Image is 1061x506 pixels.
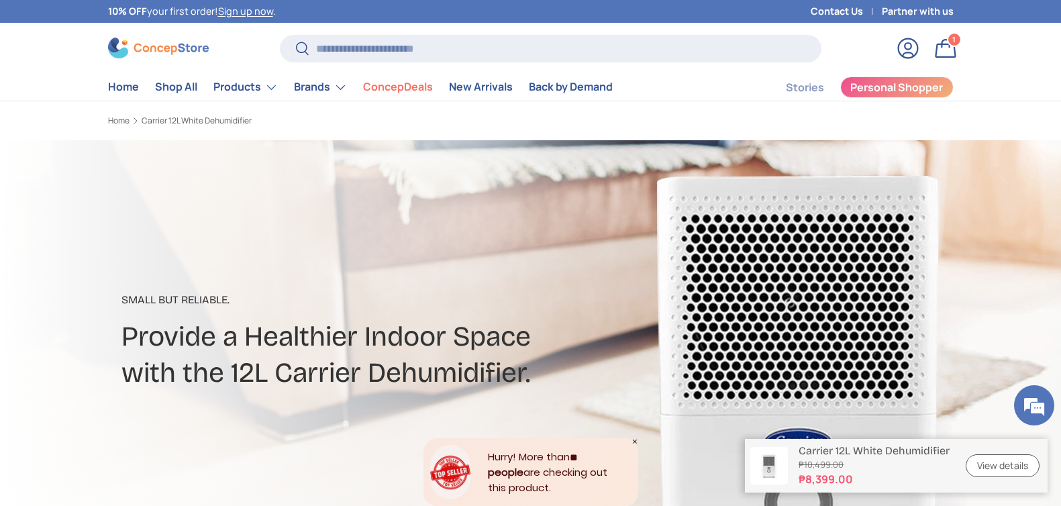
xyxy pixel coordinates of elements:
[850,82,943,93] span: Personal Shopper
[205,74,286,101] summary: Products
[286,74,355,101] summary: Brands
[799,444,950,457] p: Carrier 12L White Dehumidifier
[108,38,209,58] img: ConcepStore
[363,74,433,100] a: ConcepDeals
[108,5,147,17] strong: 10% OFF
[108,117,130,125] a: Home
[952,34,956,44] span: 1
[799,458,950,471] s: ₱10,499.00
[840,77,954,98] a: Personal Shopper
[294,74,347,101] a: Brands
[799,471,950,487] strong: ₱8,399.00
[142,117,252,125] a: Carrier 12L White Dehumidifier
[754,74,954,101] nav: Secondary
[882,4,954,19] a: Partner with us
[750,447,788,485] img: carrier-dehumidifier-12-liter-full-view-concepstore
[121,292,637,308] p: Small But Reliable.
[155,74,197,100] a: Shop All
[529,74,613,100] a: Back by Demand
[108,4,276,19] p: your first order! .
[786,74,824,101] a: Stories
[966,454,1040,478] a: View details
[218,5,273,17] a: Sign up now
[213,74,278,101] a: Products
[811,4,882,19] a: Contact Us
[449,74,513,100] a: New Arrivals
[108,74,139,100] a: Home
[108,115,556,127] nav: Breadcrumbs
[631,438,638,445] div: Close
[121,319,637,391] h2: Provide a Healthier Indoor Space with the 12L Carrier Dehumidifier.
[108,74,613,101] nav: Primary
